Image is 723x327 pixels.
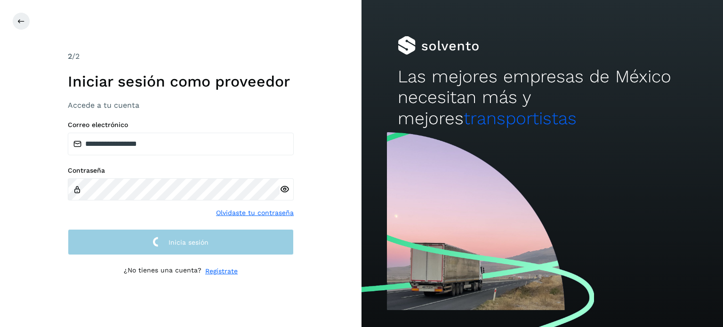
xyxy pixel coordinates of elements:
h2: Las mejores empresas de México necesitan más y mejores [398,66,687,129]
label: Correo electrónico [68,121,294,129]
a: Regístrate [205,266,238,276]
p: ¿No tienes una cuenta? [124,266,201,276]
h3: Accede a tu cuenta [68,101,294,110]
button: Inicia sesión [68,229,294,255]
span: transportistas [464,108,577,128]
label: Contraseña [68,167,294,175]
span: Inicia sesión [169,239,209,246]
a: Olvidaste tu contraseña [216,208,294,218]
div: /2 [68,51,294,62]
span: 2 [68,52,72,61]
h1: Iniciar sesión como proveedor [68,72,294,90]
